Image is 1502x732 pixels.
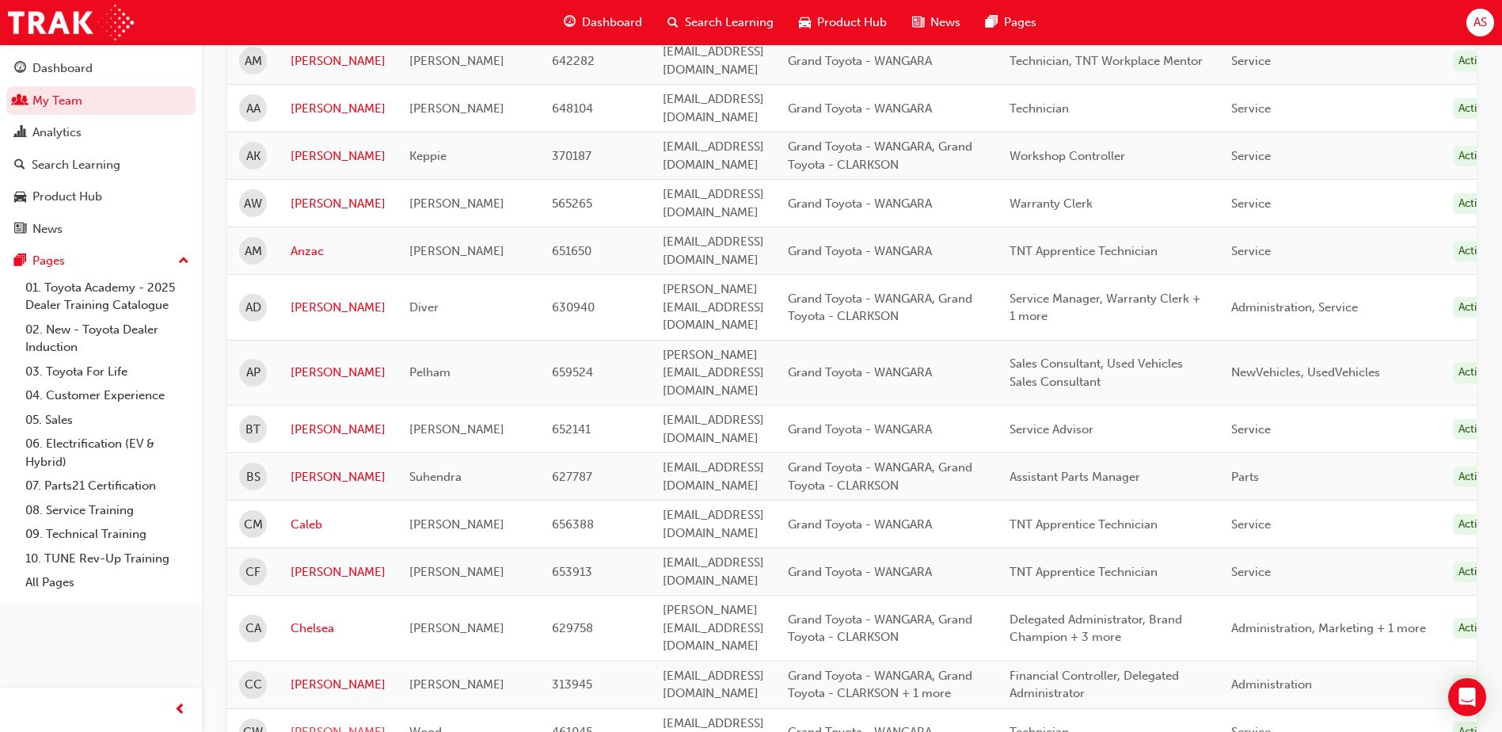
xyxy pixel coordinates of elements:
[552,565,592,579] span: 653913
[246,100,260,118] span: AA
[1453,419,1494,440] div: Active
[788,460,972,493] span: Grand Toyota - WANGARA, Grand Toyota - CLARKSON
[6,215,196,244] a: News
[1231,517,1271,532] span: Service
[32,59,93,78] div: Dashboard
[1453,241,1494,262] div: Active
[6,51,196,246] button: DashboardMy TeamAnalyticsSearch LearningProduct HubNews
[663,348,764,398] span: [PERSON_NAME][EMAIL_ADDRESS][DOMAIN_NAME]
[14,126,26,140] span: chart-icon
[1010,292,1200,324] span: Service Manager, Warranty Clerk + 1 more
[32,124,82,142] div: Analytics
[1231,365,1380,379] span: NewVehicles, UsedVehicles
[245,242,262,261] span: AM
[409,244,504,258] span: [PERSON_NAME]
[663,44,764,77] span: [EMAIL_ADDRESS][DOMAIN_NAME]
[552,365,593,379] span: 659524
[551,6,655,39] a: guage-iconDashboard
[930,13,960,32] span: News
[663,508,764,540] span: [EMAIL_ADDRESS][DOMAIN_NAME]
[552,470,592,484] span: 627787
[19,383,196,408] a: 04. Customer Experience
[788,196,932,211] span: Grand Toyota - WANGARA
[244,516,263,534] span: CM
[291,620,386,638] a: Chelsea
[19,408,196,433] a: 05. Sales
[6,246,196,276] button: Pages
[246,147,260,166] span: AK
[6,182,196,212] a: Product Hub
[409,101,504,116] span: [PERSON_NAME]
[409,300,439,315] span: Diver
[1010,669,1179,701] span: Financial Controller, Delegated Administrator
[1453,467,1494,488] div: Active
[1231,149,1271,163] span: Service
[685,13,774,32] span: Search Learning
[1010,517,1158,532] span: TNT Apprentice Technician
[291,52,386,71] a: [PERSON_NAME]
[1453,146,1494,167] div: Active
[552,517,594,532] span: 656388
[1231,101,1271,116] span: Service
[1010,244,1158,258] span: TNT Apprentice Technician
[564,13,576,32] span: guage-icon
[291,516,386,534] a: Caleb
[552,300,595,315] span: 630940
[1231,54,1271,68] span: Service
[552,677,592,692] span: 313945
[786,6,899,39] a: car-iconProduct Hub
[1453,51,1494,72] div: Active
[6,118,196,147] a: Analytics
[788,244,932,258] span: Grand Toyota - WANGARA
[19,547,196,571] a: 10. TUNE Rev-Up Training
[1010,196,1093,211] span: Warranty Clerk
[14,223,26,237] span: news-icon
[552,101,593,116] span: 648104
[667,13,679,32] span: search-icon
[6,151,196,180] a: Search Learning
[19,432,196,474] a: 06. Electrification (EV & Hybrid)
[14,94,26,109] span: people-icon
[6,86,196,116] a: My Team
[788,517,932,532] span: Grand Toyota - WANGARA
[582,13,642,32] span: Dashboard
[1453,193,1494,215] div: Active
[788,292,972,324] span: Grand Toyota - WANGARA, Grand Toyota - CLARKSON
[663,282,764,332] span: [PERSON_NAME][EMAIL_ADDRESS][DOMAIN_NAME]
[663,555,764,588] span: [EMAIL_ADDRESS][DOMAIN_NAME]
[1448,678,1486,716] div: Open Intercom Messenger
[663,460,764,493] span: [EMAIL_ADDRESS][DOMAIN_NAME]
[32,220,63,238] div: News
[19,474,196,498] a: 07. Parts21 Certification
[552,54,595,68] span: 642282
[14,158,25,173] span: search-icon
[552,196,592,211] span: 565265
[1231,422,1271,437] span: Service
[32,252,65,270] div: Pages
[788,101,932,116] span: Grand Toyota - WANGARA
[19,570,196,595] a: All Pages
[655,6,786,39] a: search-iconSearch Learning
[409,470,462,484] span: Suhendra
[291,195,386,213] a: [PERSON_NAME]
[552,621,593,635] span: 629758
[799,13,811,32] span: car-icon
[788,565,932,579] span: Grand Toyota - WANGARA
[291,100,386,118] a: [PERSON_NAME]
[409,621,504,635] span: [PERSON_NAME]
[409,196,504,211] span: [PERSON_NAME]
[788,365,932,379] span: Grand Toyota - WANGARA
[986,13,998,32] span: pages-icon
[291,421,386,439] a: [PERSON_NAME]
[291,468,386,486] a: [PERSON_NAME]
[1453,98,1494,120] div: Active
[1473,13,1487,32] span: AS
[14,62,26,76] span: guage-icon
[32,188,102,206] div: Product Hub
[663,603,764,653] span: [PERSON_NAME][EMAIL_ADDRESS][DOMAIN_NAME]
[1010,54,1203,68] span: Technician, TNT Workplace Mentor
[1231,244,1271,258] span: Service
[14,190,26,204] span: car-icon
[245,563,260,581] span: CF
[1010,470,1140,484] span: Assistant Parts Manager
